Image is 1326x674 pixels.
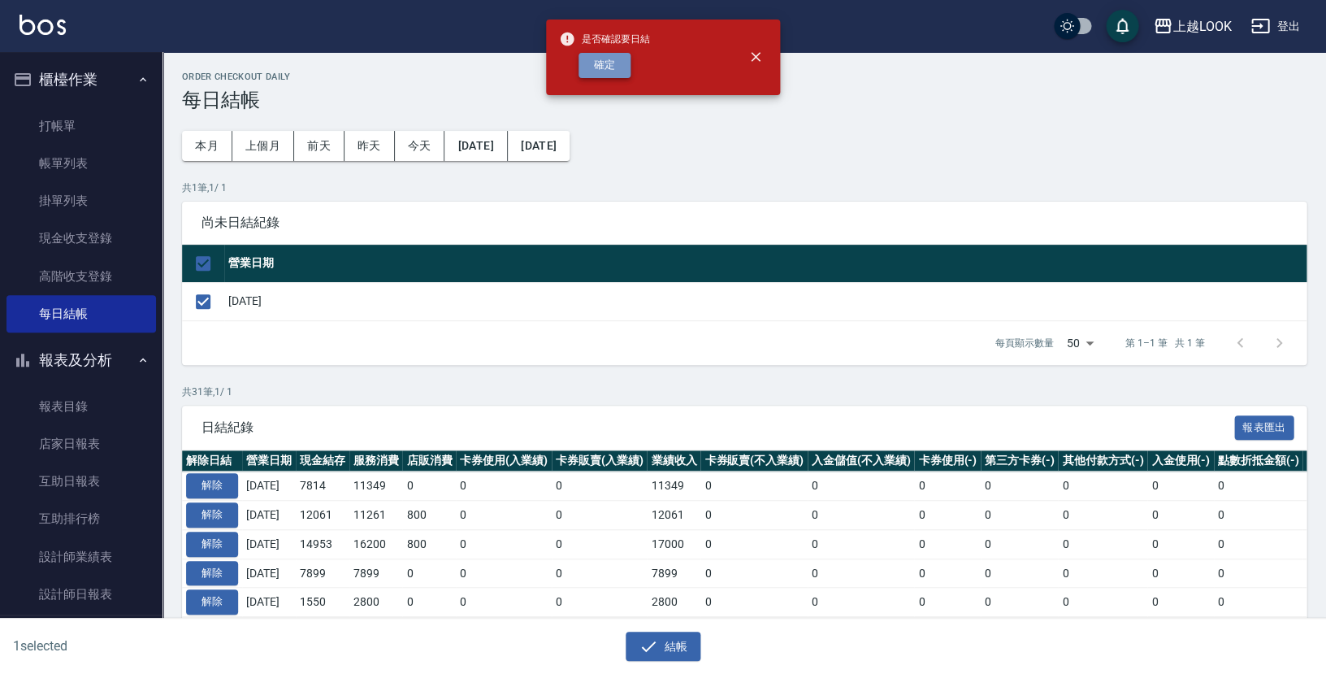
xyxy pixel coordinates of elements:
button: 上個月 [232,131,294,161]
span: 是否確認要日結 [559,31,650,47]
td: 0 [456,559,552,588]
a: 打帳單 [6,107,156,145]
td: 0 [1214,501,1303,530]
td: 0 [402,559,456,588]
span: 日結紀錄 [201,420,1234,436]
th: 營業日期 [224,245,1306,283]
button: 登出 [1244,11,1306,41]
td: 0 [914,529,981,559]
td: 0 [700,501,808,530]
p: 共 1 筆, 1 / 1 [182,180,1306,195]
button: 報表匯出 [1234,415,1294,441]
button: 確定 [578,53,630,78]
td: 0 [1147,588,1214,617]
td: 0 [1058,559,1147,588]
th: 解除日結 [182,450,242,472]
td: 1550 [296,588,349,617]
button: 本月 [182,131,232,161]
td: 0 [1058,501,1147,530]
td: 2800 [647,588,700,617]
td: 0 [700,559,808,588]
td: 17000 [647,529,700,559]
td: [DATE] [242,472,296,501]
td: 0 [981,501,1059,530]
a: 報表目錄 [6,388,156,425]
a: 店家日報表 [6,425,156,463]
span: 尚未日結紀錄 [201,215,1287,231]
td: 0 [981,529,1059,559]
td: [DATE] [242,588,296,617]
th: 卡券販賣(入業績) [552,450,648,472]
th: 點數折抵金額(-) [1214,450,1303,472]
th: 卡券販賣(不入業績) [700,450,808,472]
td: 11349 [647,472,700,501]
td: 800 [402,501,456,530]
td: 0 [456,588,552,617]
td: 7899 [647,559,700,588]
td: [DATE] [224,282,1306,320]
td: 0 [552,529,648,559]
th: 其他付款方式(-) [1058,450,1147,472]
td: 800 [402,529,456,559]
td: 0 [1058,529,1147,559]
h6: 1 selected [13,636,328,656]
td: 12061 [296,501,349,530]
th: 入金使用(-) [1147,450,1214,472]
td: 7814 [296,472,349,501]
a: 高階收支登錄 [6,258,156,295]
td: 0 [456,472,552,501]
td: 11349 [349,472,403,501]
td: [DATE] [242,529,296,559]
td: [DATE] [242,559,296,588]
td: 0 [981,559,1059,588]
button: close [738,39,773,75]
a: 現金收支登錄 [6,220,156,257]
td: 0 [552,559,648,588]
button: [DATE] [508,131,570,161]
button: 解除 [186,589,238,615]
td: 0 [1147,501,1214,530]
h2: Order checkout daily [182,72,1306,82]
td: 0 [1147,472,1214,501]
td: 0 [1214,588,1303,617]
td: 0 [456,529,552,559]
a: 掛單列表 [6,182,156,220]
button: [DATE] [444,131,507,161]
button: 解除 [186,561,238,586]
td: 11261 [349,501,403,530]
td: 0 [402,588,456,617]
td: 0 [981,472,1059,501]
p: 第 1–1 筆 共 1 筆 [1125,336,1204,350]
a: 每日結帳 [6,295,156,333]
td: 0 [1058,472,1147,501]
img: Logo [19,15,66,35]
td: 16200 [349,529,403,559]
th: 營業日期 [242,450,296,472]
td: 0 [914,501,981,530]
p: 共 31 筆, 1 / 1 [182,385,1306,399]
td: 7899 [349,559,403,588]
td: 0 [700,529,808,559]
td: 0 [456,501,552,530]
button: 結帳 [626,632,701,662]
td: 0 [700,472,808,501]
td: 0 [808,529,915,559]
th: 入金儲值(不入業績) [808,450,915,472]
td: 0 [1147,559,1214,588]
th: 業績收入 [647,450,700,472]
td: 2800 [349,588,403,617]
td: 0 [402,472,456,501]
td: 0 [981,588,1059,617]
th: 卡券使用(入業績) [456,450,552,472]
p: 每頁顯示數量 [995,336,1054,350]
td: 0 [808,588,915,617]
button: 報表及分析 [6,339,156,381]
th: 服務消費 [349,450,403,472]
a: 設計師業績表 [6,538,156,576]
td: 0 [700,588,808,617]
button: save [1106,10,1138,42]
td: 0 [808,472,915,501]
td: 0 [914,588,981,617]
h3: 每日結帳 [182,89,1306,111]
button: 解除 [186,502,238,528]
